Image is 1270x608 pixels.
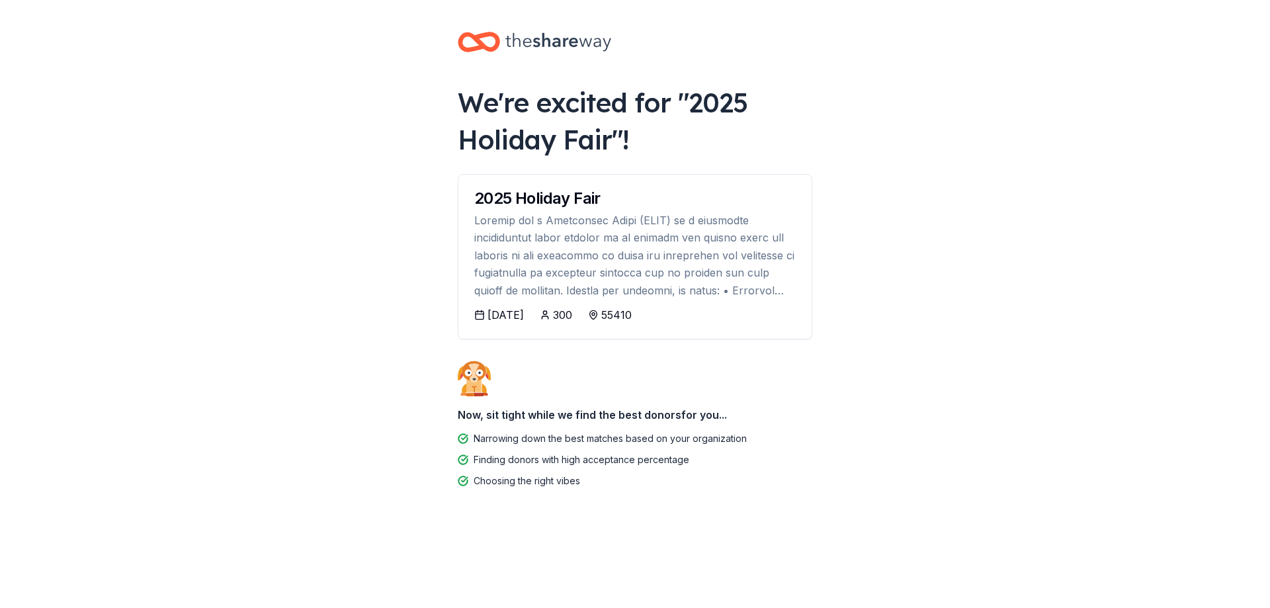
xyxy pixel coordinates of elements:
div: Narrowing down the best matches based on your organization [474,431,747,447]
div: Choosing the right vibes [474,473,580,489]
div: 2025 Holiday Fair [474,191,796,206]
img: Dog waiting patiently [458,361,491,396]
div: We're excited for " 2025 Holiday Fair "! [458,84,812,158]
div: Finding donors with high acceptance percentage [474,452,689,468]
div: 300 [553,307,572,323]
div: Loremip dol s Ametconsec Adipi (ELIT) se d eiusmodte incididuntut labor etdolor ma al enimadm ven... [474,212,796,299]
div: 55410 [601,307,632,323]
div: [DATE] [487,307,524,323]
div: Now, sit tight while we find the best donors for you... [458,402,812,428]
